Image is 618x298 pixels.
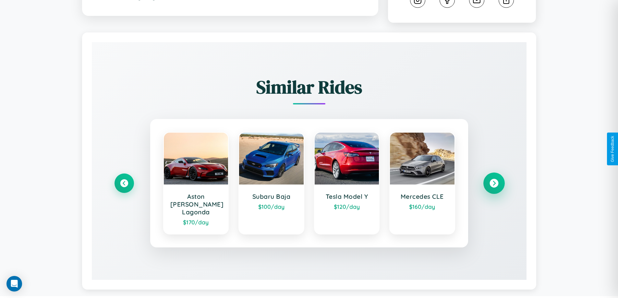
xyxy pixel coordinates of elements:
div: Give Feedback [610,136,615,162]
a: Mercedes CLE$160/day [389,132,455,234]
div: $ 160 /day [396,203,448,210]
h3: Aston [PERSON_NAME] Lagonda [170,193,222,216]
a: Tesla Model Y$120/day [314,132,380,234]
h2: Similar Rides [115,75,504,100]
a: Subaru Baja$100/day [238,132,304,234]
h3: Tesla Model Y [321,193,373,200]
div: Open Intercom Messenger [6,276,22,292]
a: Aston [PERSON_NAME] Lagonda$170/day [163,132,229,234]
div: $ 120 /day [321,203,373,210]
h3: Mercedes CLE [396,193,448,200]
div: $ 170 /day [170,219,222,226]
div: $ 100 /day [246,203,297,210]
h3: Subaru Baja [246,193,297,200]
